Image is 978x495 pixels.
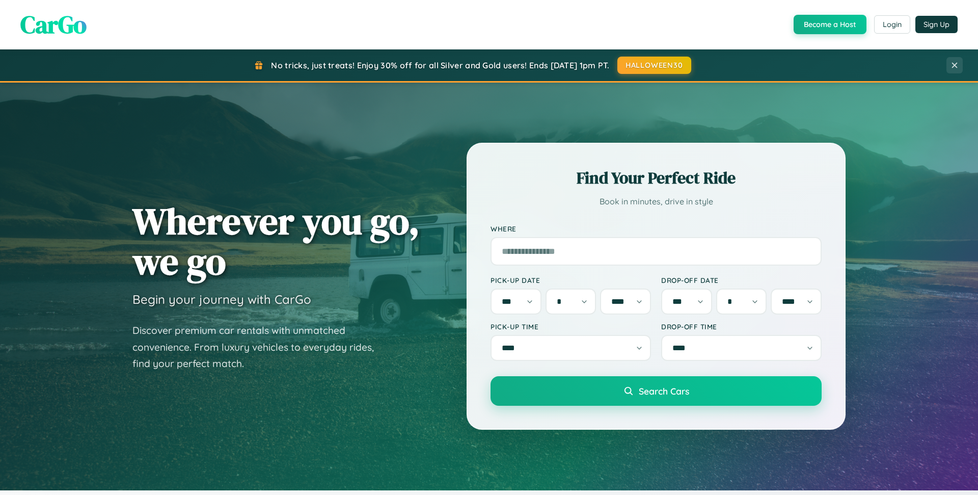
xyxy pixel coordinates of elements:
[874,15,910,34] button: Login
[639,385,689,397] span: Search Cars
[20,8,87,41] span: CarGo
[491,224,822,233] label: Where
[491,376,822,406] button: Search Cars
[491,276,651,284] label: Pick-up Date
[794,15,866,34] button: Become a Host
[491,167,822,189] h2: Find Your Perfect Ride
[491,194,822,209] p: Book in minutes, drive in style
[132,292,311,307] h3: Begin your journey with CarGo
[617,57,691,74] button: HALLOWEEN30
[661,322,822,331] label: Drop-off Time
[915,16,958,33] button: Sign Up
[491,322,651,331] label: Pick-up Time
[271,60,609,70] span: No tricks, just treats! Enjoy 30% off for all Silver and Gold users! Ends [DATE] 1pm PT.
[132,322,387,372] p: Discover premium car rentals with unmatched convenience. From luxury vehicles to everyday rides, ...
[661,276,822,284] label: Drop-off Date
[132,201,420,281] h1: Wherever you go, we go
